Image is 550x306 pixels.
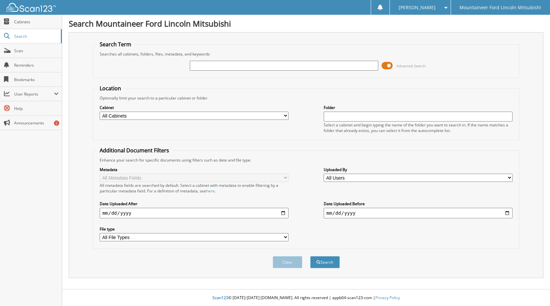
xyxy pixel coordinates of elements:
[69,18,543,29] h1: Search Mountaineer Ford Lincoln Mitsubishi
[7,3,56,12] img: scan123-logo-white.svg
[100,183,288,194] div: All metadata fields are searched by default. Select a cabinet with metadata to enable filtering b...
[54,120,59,126] div: 2
[100,208,288,218] input: start
[375,295,400,300] a: Privacy Policy
[396,63,426,68] span: Advanced Search
[14,48,59,54] span: Scan
[96,41,135,48] legend: Search Term
[96,51,516,57] div: Searches all cabinets, folders, files, metadata, and keywords
[324,167,512,172] label: Uploaded By
[273,256,302,268] button: Clear
[460,6,541,10] span: Mountaineer Ford Lincoln Mitsubishi
[96,147,172,154] legend: Additional Document Filters
[14,62,59,68] span: Reminders
[14,106,59,111] span: Help
[310,256,340,268] button: Search
[62,290,550,306] div: © [DATE]-[DATE] [DOMAIN_NAME]. All rights reserved | appb04-scan123-com |
[14,91,54,97] span: User Reports
[324,122,512,133] div: Select a cabinet and begin typing the name of the folder you want to search in. If the name match...
[14,33,58,39] span: Search
[14,120,59,126] span: Announcements
[14,19,59,25] span: Cabinets
[399,6,436,10] span: [PERSON_NAME]
[96,85,124,92] legend: Location
[14,77,59,82] span: Bookmarks
[96,157,516,163] div: Enhance your search for specific documents using filters such as date and file type.
[324,201,512,207] label: Date Uploaded Before
[324,208,512,218] input: end
[96,95,516,101] div: Optionally limit your search to a particular cabinet or folder
[206,188,215,194] a: here
[100,201,288,207] label: Date Uploaded After
[100,167,288,172] label: Metadata
[324,105,512,110] label: Folder
[100,226,288,232] label: File type
[100,105,288,110] label: Cabinet
[213,295,228,300] span: Scan123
